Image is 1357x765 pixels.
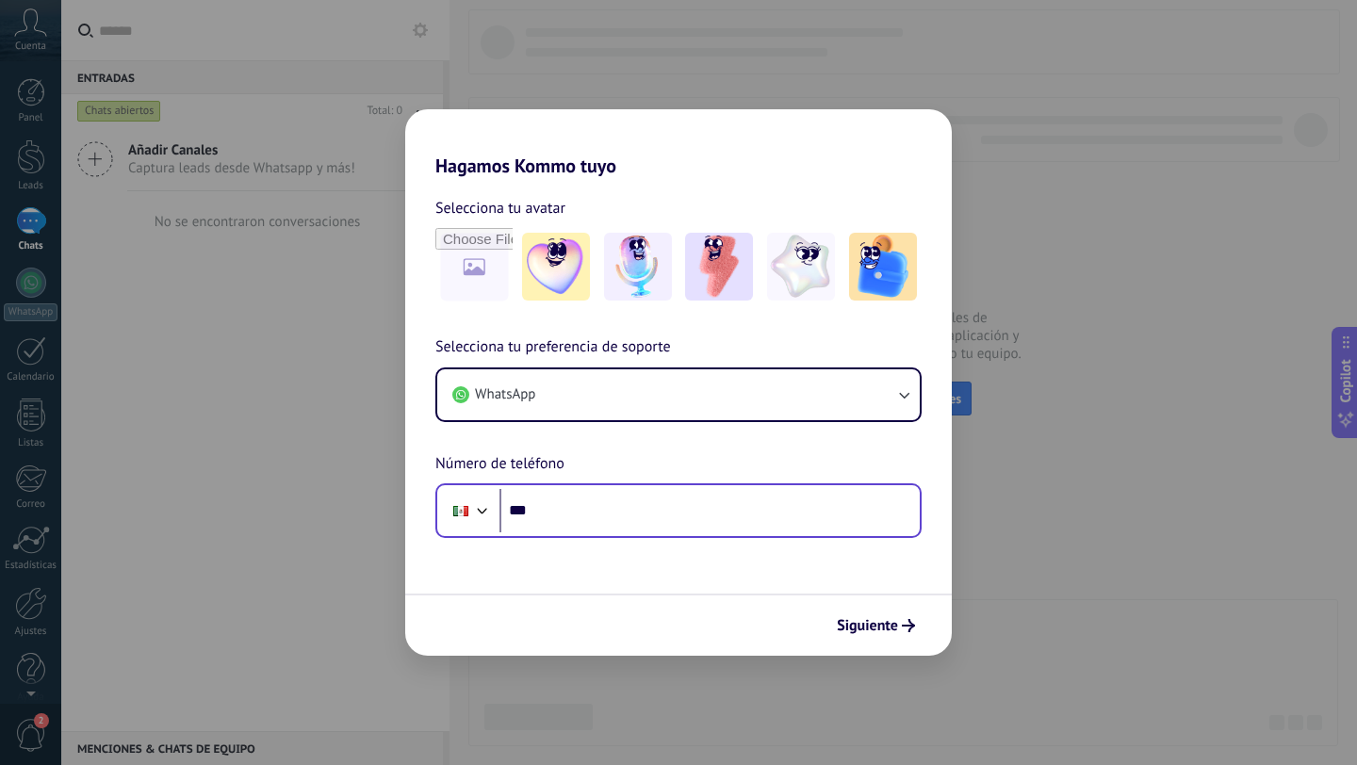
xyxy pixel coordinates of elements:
[475,385,535,404] span: WhatsApp
[522,233,590,301] img: -1.jpeg
[685,233,753,301] img: -3.jpeg
[767,233,835,301] img: -4.jpeg
[849,233,917,301] img: -5.jpeg
[405,109,952,177] h2: Hagamos Kommo tuyo
[828,610,924,642] button: Siguiente
[837,619,898,632] span: Siguiente
[435,335,671,360] span: Selecciona tu preferencia de soporte
[604,233,672,301] img: -2.jpeg
[443,491,479,530] div: Mexico: + 52
[437,369,920,420] button: WhatsApp
[435,196,565,220] span: Selecciona tu avatar
[435,452,564,477] span: Número de teléfono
